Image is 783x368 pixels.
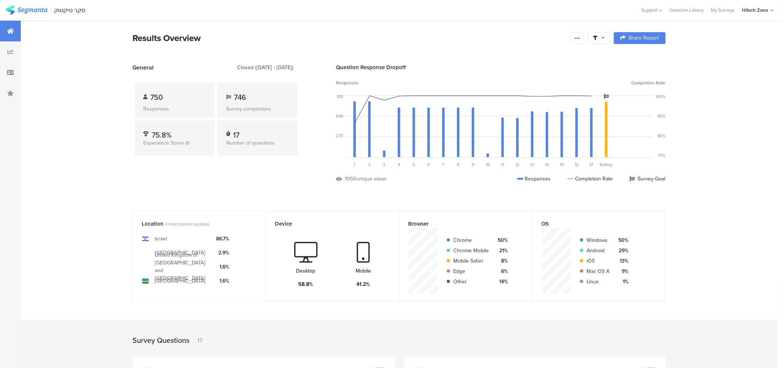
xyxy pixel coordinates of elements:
[216,277,229,285] div: 1.6%
[443,162,445,168] span: 7
[54,7,85,14] div: סקר טיקטוק
[383,162,386,168] span: 3
[599,162,614,168] div: Ending
[454,257,489,265] div: Mobile Safari
[151,92,163,103] span: 750
[216,263,229,271] div: 1.6%
[165,221,210,227] span: 4 most common locations
[155,251,210,282] div: United Kingdom of [GEOGRAPHIC_DATA] and [GEOGRAPHIC_DATA]
[144,105,206,113] div: Responses
[336,113,344,119] div: 540
[409,220,511,228] div: Browser
[604,94,609,99] i: Survey Goal
[226,139,275,147] span: Number of questions
[454,247,489,254] div: Chrome Mobile
[457,162,460,168] span: 8
[454,267,489,275] div: Edge
[472,162,474,168] span: 9
[587,257,610,265] div: iOS
[427,162,430,168] span: 6
[495,257,508,265] div: 8%
[454,278,489,286] div: Other
[495,236,508,244] div: 50%
[152,129,172,141] span: 75.8%
[454,236,489,244] div: Chrome
[133,335,190,346] div: Survey Questions
[590,162,594,168] span: 17
[356,267,371,275] div: Mobile
[666,7,708,14] a: Question Library
[632,80,666,86] span: Completion Rate
[155,235,167,243] div: Israel
[345,175,357,183] div: 1050
[616,278,629,286] div: 1%
[616,236,629,244] div: 50%
[587,278,610,286] div: Linux
[299,280,313,288] div: 58.8%
[742,7,769,14] div: Hitech Zone
[398,162,400,168] span: 4
[133,63,154,72] span: General
[368,162,371,168] span: 2
[336,80,359,86] span: Responses
[630,175,666,183] div: Survey Goal
[336,63,666,71] div: Question Response Dropoff
[495,278,508,286] div: 14%
[238,64,294,71] div: Closed ([DATE] - [DATE])
[575,162,579,168] span: 16
[194,336,203,345] div: 17
[501,162,504,168] span: 11
[413,162,415,168] span: 5
[642,4,662,16] div: Support
[486,162,490,168] span: 10
[233,129,240,137] div: 17
[133,31,567,45] div: Results Overview
[568,175,613,183] div: Completion Rate
[545,162,549,168] span: 14
[658,113,666,119] div: 90%
[296,267,316,275] div: Desktop
[587,267,610,275] div: Mac OS X
[234,92,246,103] span: 746
[616,257,629,265] div: 13%
[658,152,666,158] div: 70%
[616,267,629,275] div: 9%
[357,280,370,288] div: 41.2%
[275,220,378,228] div: Device
[226,105,289,113] div: Survey completions
[216,249,229,257] div: 2.9%
[629,36,659,41] span: Share Report
[142,220,245,228] div: Location
[144,139,184,147] span: Experience Score
[531,162,534,168] span: 13
[336,133,344,139] div: 270
[216,235,229,243] div: 86.7%
[6,6,47,15] img: segmanta logo
[658,133,666,139] div: 80%
[560,162,564,168] span: 15
[515,162,520,168] span: 12
[357,175,387,183] div: unique views
[587,236,610,244] div: Windows
[708,7,739,14] a: My Surveys
[354,162,356,168] span: 1
[50,6,51,14] div: |
[337,94,344,99] div: 810
[587,247,610,254] div: Android
[616,247,629,254] div: 29%
[495,247,508,254] div: 21%
[155,277,205,285] div: [GEOGRAPHIC_DATA]
[656,94,666,99] div: 100%
[495,267,508,275] div: 6%
[155,249,205,257] div: [GEOGRAPHIC_DATA]
[517,175,551,183] div: Responses
[542,220,644,228] div: OS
